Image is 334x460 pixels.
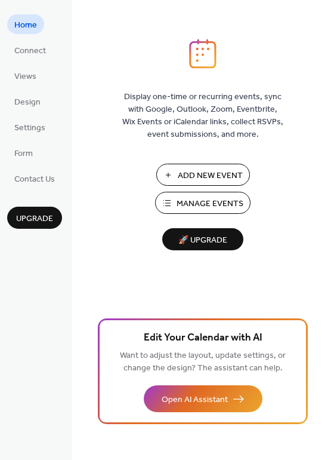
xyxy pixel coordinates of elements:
[7,143,40,162] a: Form
[144,385,262,412] button: Open AI Assistant
[16,213,53,225] span: Upgrade
[7,117,52,137] a: Settings
[144,330,262,346] span: Edit Your Calendar with AI
[14,122,45,134] span: Settings
[162,394,228,406] span: Open AI Assistant
[189,39,217,69] img: logo_icon.svg
[162,228,243,250] button: 🚀 Upgrade
[7,14,44,34] a: Home
[7,66,44,85] a: Views
[177,198,243,210] span: Manage Events
[7,168,62,188] a: Contact Us
[14,96,41,109] span: Design
[178,170,243,182] span: Add New Event
[7,91,48,111] a: Design
[120,348,286,376] span: Want to adjust the layout, update settings, or change the design? The assistant can help.
[14,19,37,32] span: Home
[155,192,250,214] button: Manage Events
[122,91,283,141] span: Display one-time or recurring events, sync with Google, Outlook, Zoom, Eventbrite, Wix Events or ...
[7,207,62,229] button: Upgrade
[156,164,250,186] button: Add New Event
[169,232,236,249] span: 🚀 Upgrade
[14,148,33,160] span: Form
[14,70,36,83] span: Views
[7,40,53,60] a: Connect
[14,45,46,57] span: Connect
[14,173,55,186] span: Contact Us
